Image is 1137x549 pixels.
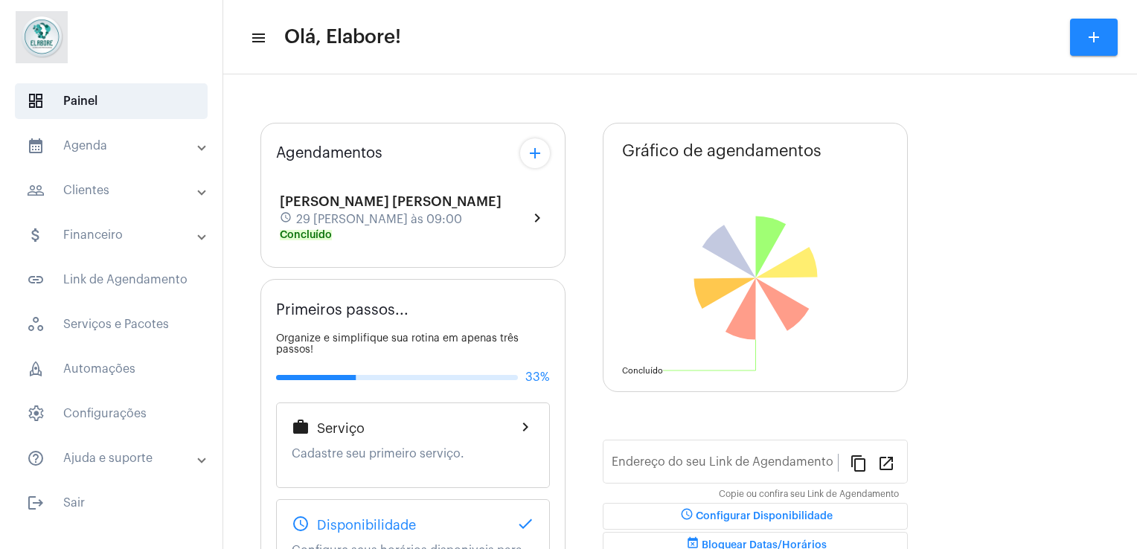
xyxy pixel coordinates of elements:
mat-icon: chevron_right [528,209,546,227]
mat-icon: sidenav icon [27,137,45,155]
span: Serviços e Pacotes [15,306,208,342]
span: Organize e simplifique sua rotina em apenas três passos! [276,333,519,355]
p: Cadastre seu primeiro serviço. [292,447,534,460]
mat-icon: sidenav icon [27,271,45,289]
span: Agendamentos [276,145,382,161]
span: sidenav icon [27,405,45,423]
mat-panel-title: Financeiro [27,226,199,244]
mat-panel-title: Clientes [27,182,199,199]
span: Sair [15,485,208,521]
mat-icon: chevron_right [516,418,534,436]
span: Disponibilidade [317,518,416,533]
mat-panel-title: Ajuda e suporte [27,449,199,467]
mat-icon: sidenav icon [27,494,45,512]
mat-icon: schedule [678,507,696,525]
span: sidenav icon [27,92,45,110]
mat-expansion-panel-header: sidenav iconAjuda e suporte [9,440,222,476]
span: Primeiros passos... [276,302,409,318]
mat-icon: sidenav icon [250,29,265,47]
mat-icon: open_in_new [877,454,895,472]
mat-expansion-panel-header: sidenav iconAgenda [9,128,222,164]
span: sidenav icon [27,315,45,333]
mat-hint: Copie ou confira seu Link de Agendamento [719,489,899,500]
span: Link de Agendamento [15,262,208,298]
span: Gráfico de agendamentos [622,142,821,160]
span: sidenav icon [27,360,45,378]
span: Painel [15,83,208,119]
mat-icon: schedule [292,515,310,533]
mat-icon: sidenav icon [27,182,45,199]
mat-icon: schedule [280,211,293,228]
mat-icon: add [526,144,544,162]
mat-icon: done [516,515,534,533]
span: 33% [525,370,550,384]
mat-chip: Concluído [280,230,332,240]
span: [PERSON_NAME] [PERSON_NAME] [280,195,502,208]
mat-icon: work [292,418,310,436]
mat-icon: add [1085,28,1103,46]
mat-panel-title: Agenda [27,137,199,155]
mat-expansion-panel-header: sidenav iconClientes [9,173,222,208]
mat-expansion-panel-header: sidenav iconFinanceiro [9,217,222,253]
text: Concluído [622,367,663,375]
img: 4c6856f8-84c7-1050-da6c-cc5081a5dbaf.jpg [12,7,71,67]
mat-icon: content_copy [850,454,868,472]
span: 29 [PERSON_NAME] às 09:00 [296,213,462,226]
mat-icon: sidenav icon [27,449,45,467]
span: Automações [15,351,208,387]
span: Serviço [317,421,365,436]
mat-icon: sidenav icon [27,226,45,244]
button: Configurar Disponibilidade [603,503,908,530]
span: Olá, Elabore! [284,25,401,49]
span: Configurações [15,396,208,431]
span: Configurar Disponibilidade [678,511,833,521]
input: Link [612,458,838,472]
